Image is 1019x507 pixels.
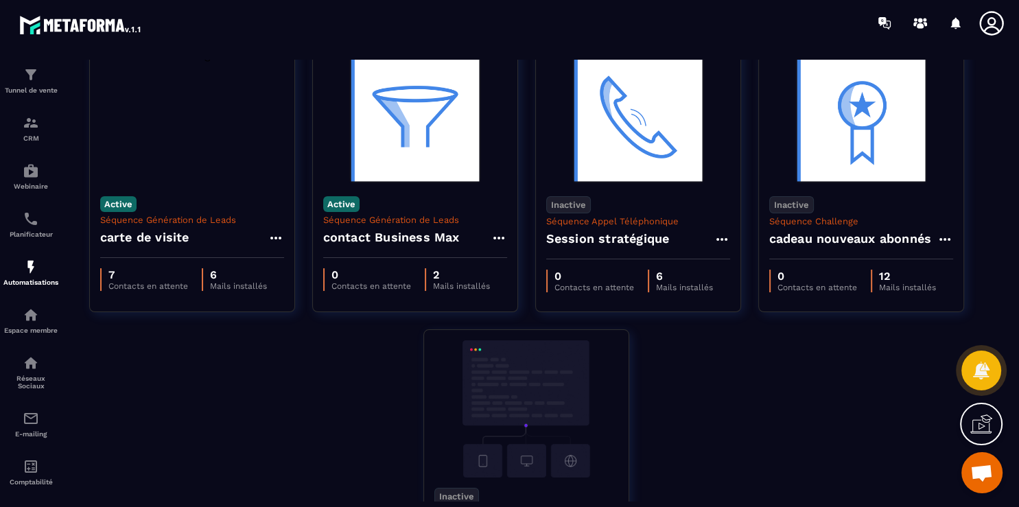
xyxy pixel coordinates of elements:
[879,270,936,283] p: 12
[323,49,507,186] img: automation-background
[210,268,267,281] p: 6
[777,270,857,283] p: 0
[546,196,591,213] p: Inactive
[23,67,39,83] img: formation
[100,196,137,212] p: Active
[3,134,58,142] p: CRM
[769,49,953,186] img: automation-background
[323,228,460,247] h4: contact Business Max
[3,344,58,400] a: social-networksocial-networkRéseaux Sociaux
[3,200,58,248] a: schedulerschedulerPlanificateur
[3,430,58,438] p: E-mailing
[23,458,39,475] img: accountant
[546,216,730,226] p: Séquence Appel Téléphonique
[23,259,39,275] img: automations
[769,196,814,213] p: Inactive
[108,281,188,291] p: Contacts en attente
[879,283,936,292] p: Mails installés
[19,12,143,37] img: logo
[961,452,1003,493] a: Open chat
[323,215,507,225] p: Séquence Génération de Leads
[433,281,490,291] p: Mails installés
[3,56,58,104] a: formationformationTunnel de vente
[434,340,618,477] img: automation-background
[23,211,39,227] img: scheduler
[331,268,411,281] p: 0
[331,281,411,291] p: Contacts en attente
[100,228,189,247] h4: carte de visite
[3,182,58,190] p: Webinaire
[546,229,670,248] h4: Session stratégique
[210,281,267,291] p: Mails installés
[23,163,39,179] img: automations
[3,448,58,496] a: accountantaccountantComptabilité
[23,115,39,131] img: formation
[23,307,39,323] img: automations
[3,279,58,286] p: Automatisations
[656,283,713,292] p: Mails installés
[3,296,58,344] a: automationsautomationsEspace membre
[108,268,188,281] p: 7
[3,152,58,200] a: automationsautomationsWebinaire
[3,478,58,486] p: Comptabilité
[769,216,953,226] p: Séquence Challenge
[3,86,58,94] p: Tunnel de vente
[23,410,39,427] img: email
[100,49,284,186] img: automation-background
[554,283,634,292] p: Contacts en attente
[323,196,360,212] p: Active
[769,229,932,248] h4: cadeau nouveaux abonnés
[434,488,479,505] p: Inactive
[3,375,58,390] p: Réseaux Sociaux
[546,49,730,186] img: automation-background
[3,248,58,296] a: automationsautomationsAutomatisations
[656,270,713,283] p: 6
[3,104,58,152] a: formationformationCRM
[23,355,39,371] img: social-network
[3,400,58,448] a: emailemailE-mailing
[3,231,58,238] p: Planificateur
[433,268,490,281] p: 2
[3,327,58,334] p: Espace membre
[777,283,857,292] p: Contacts en attente
[554,270,634,283] p: 0
[100,215,284,225] p: Séquence Génération de Leads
